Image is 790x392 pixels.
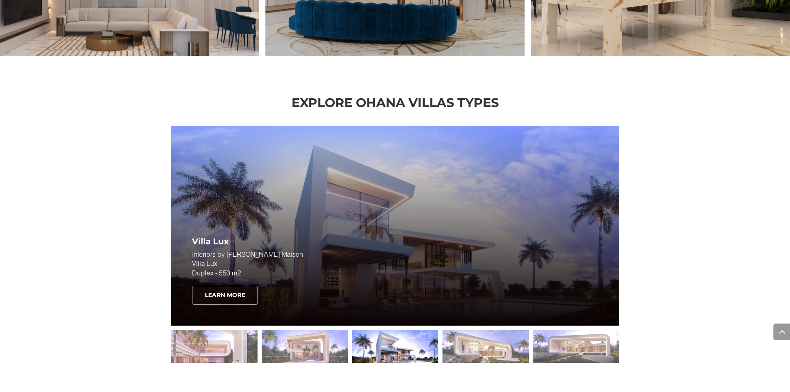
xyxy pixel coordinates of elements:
[192,250,396,278] p: Interiors by [PERSON_NAME] Maison
[192,269,241,277] span: Duplex - 550 m2
[192,237,396,250] h3: Villa Lux
[171,97,619,113] h2: Explore Ohana Villas Types
[192,259,217,267] span: Villa Lux
[192,286,258,305] a: Learn More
